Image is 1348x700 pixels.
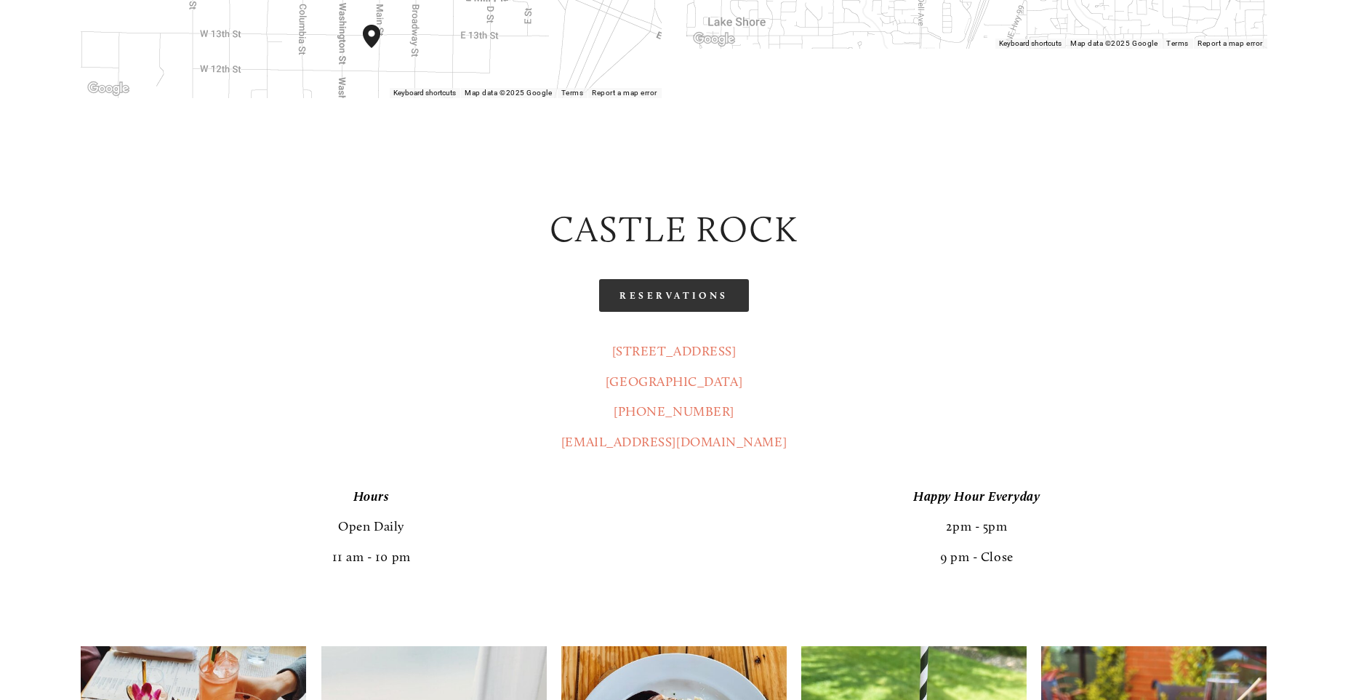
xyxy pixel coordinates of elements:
em: Hours [353,488,390,504]
a: [EMAIL_ADDRESS][DOMAIN_NAME] [561,434,787,450]
a: [PHONE_NUMBER] [614,403,734,419]
em: Happy Hour Everyday [913,488,1040,504]
p: Open Daily 11 am - 10 pm [81,482,662,572]
a: Reservations [599,279,749,312]
h2: castle rock [81,204,1267,254]
p: 2pm - 5pm 9 pm - Close [686,482,1267,572]
a: [STREET_ADDRESS][GEOGRAPHIC_DATA] [606,343,742,389]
